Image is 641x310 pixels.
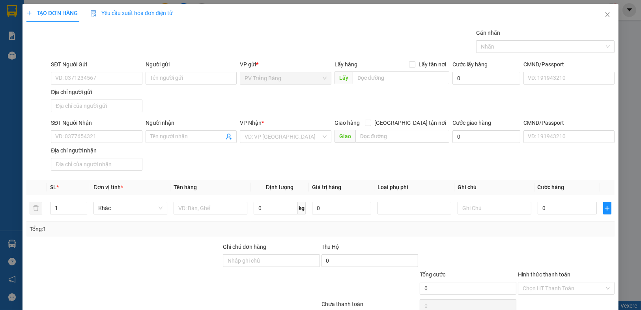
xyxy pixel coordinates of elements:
[523,60,615,69] div: CMND/Passport
[415,60,449,69] span: Lấy tận nơi
[26,10,32,16] span: plus
[355,130,449,143] input: Dọc đường
[537,184,564,190] span: Cước hàng
[174,202,247,214] input: VD: Bàn, Ghế
[452,61,488,68] label: Cước lấy hàng
[374,180,454,195] th: Loại phụ phí
[223,244,266,250] label: Ghi chú đơn hàng
[146,60,237,69] div: Người gửi
[51,88,142,96] div: Địa chỉ người gửi
[335,130,355,143] span: Giao
[596,4,619,26] button: Close
[371,118,449,127] span: [GEOGRAPHIC_DATA] tận nơi
[90,10,173,16] span: Yêu cầu xuất hóa đơn điện tử
[174,184,197,190] span: Tên hàng
[30,225,248,233] div: Tổng: 1
[51,158,142,171] input: Địa chỉ của người nhận
[266,184,293,190] span: Định lượng
[452,72,520,85] input: Cước lấy hàng
[51,118,142,127] div: SĐT Người Nhận
[518,271,570,278] label: Hình thức thanh toán
[476,30,500,36] label: Gán nhãn
[335,120,360,126] span: Giao hàng
[312,202,371,214] input: 0
[298,202,306,214] span: kg
[223,254,320,267] input: Ghi chú đơn hàng
[335,71,353,84] span: Lấy
[51,146,142,155] div: Địa chỉ người nhận
[312,184,341,190] span: Giá trị hàng
[226,133,232,140] span: user-add
[454,180,534,195] th: Ghi chú
[93,184,123,190] span: Đơn vị tính
[30,202,42,214] button: delete
[458,202,531,214] input: Ghi Chú
[335,61,357,68] span: Lấy hàng
[90,10,97,17] img: icon
[604,11,611,18] span: close
[240,120,262,126] span: VP Nhận
[50,184,56,190] span: SL
[98,202,163,214] span: Khác
[245,72,326,84] span: PV Trảng Bàng
[146,118,237,127] div: Người nhận
[240,60,331,69] div: VP gửi
[603,202,612,214] button: plus
[51,100,142,112] input: Địa chỉ của người gửi
[604,205,611,211] span: plus
[321,244,339,250] span: Thu Hộ
[523,118,615,127] div: CMND/Passport
[452,120,491,126] label: Cước giao hàng
[353,71,449,84] input: Dọc đường
[51,60,142,69] div: SĐT Người Gửi
[420,271,445,278] span: Tổng cước
[26,10,78,16] span: TẠO ĐƠN HÀNG
[452,130,520,143] input: Cước giao hàng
